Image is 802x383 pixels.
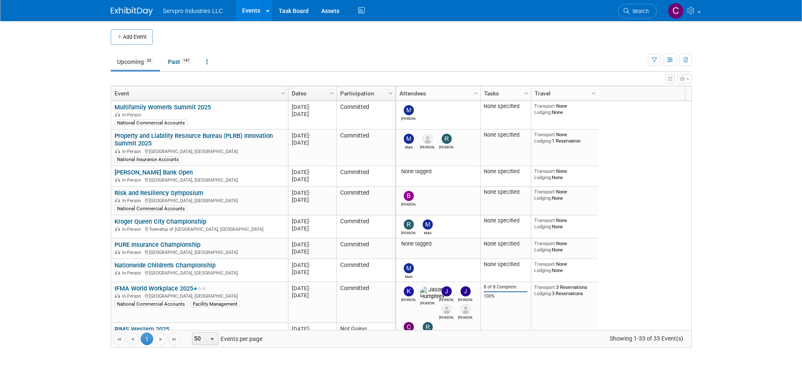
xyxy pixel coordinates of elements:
span: In-Person [122,250,144,255]
a: Column Settings [386,86,395,99]
div: Jay Reynolds [439,296,454,302]
td: Not Going [336,323,395,351]
a: Column Settings [589,86,598,99]
div: [GEOGRAPHIC_DATA], [GEOGRAPHIC_DATA] [115,176,284,183]
span: Events per page [181,333,271,345]
img: In-Person Event [115,293,120,298]
span: Transport: [534,132,556,137]
a: IFMA World Workplace 2025 [115,285,206,292]
td: Committed [336,282,395,323]
a: Column Settings [522,86,531,99]
a: Dates [292,86,331,100]
div: None None [534,240,595,253]
span: Go to the previous page [129,336,136,343]
div: [GEOGRAPHIC_DATA], [GEOGRAPHIC_DATA] [115,292,284,299]
div: Mark Bristol [401,144,416,149]
a: Go to the first page [113,333,125,345]
img: Jay Reynolds [442,286,452,296]
img: Jeremy Jackson [461,286,471,296]
a: Go to the last page [168,333,181,345]
span: Transport: [534,189,556,195]
div: None None [534,168,595,180]
div: Matt Post [458,314,473,320]
div: National Insurance Accounts [115,156,181,163]
div: Amy Fox [439,314,454,320]
div: Rick Dubois [439,144,454,149]
div: [DATE] [292,241,333,248]
img: ExhibitDay [111,7,153,16]
span: - [309,241,311,248]
span: Servpro Industries LLC [163,8,223,14]
div: None None [534,189,595,201]
div: None specified [484,189,528,195]
div: [DATE] [292,325,333,333]
div: None 1 Reservation [534,132,595,144]
div: [DATE] [292,189,333,196]
a: Participation [340,86,390,100]
div: 8 of 8 Complete [484,284,528,290]
div: Maria Robertson [401,115,416,121]
span: - [309,218,311,225]
div: [DATE] [292,169,333,176]
a: Search [618,4,657,18]
a: Event [115,86,282,100]
img: Mark Bristol [404,263,414,273]
span: - [309,285,311,291]
img: In-Person Event [115,112,120,116]
div: [DATE] [292,248,333,255]
a: [PERSON_NAME] Bank Open [115,169,193,176]
div: None specified [484,261,528,268]
div: None None [534,103,595,115]
div: 3 Reservations 3 Reservations [534,284,595,296]
img: In-Person Event [115,250,120,254]
img: In-Person Event [115,198,120,202]
span: select [209,336,216,343]
span: Go to the last page [171,336,178,343]
div: [DATE] [292,225,333,232]
div: None tagged [399,168,477,175]
span: - [309,104,311,110]
a: Kroger Queen City Championship [115,218,206,225]
img: Anthony Zubrick [423,134,433,144]
a: PURE Insurance Championship [115,241,200,248]
span: 33 [144,58,154,64]
td: Committed [336,187,395,215]
div: [DATE] [292,196,333,203]
span: Search [629,8,649,14]
div: [GEOGRAPHIC_DATA], [GEOGRAPHIC_DATA] [115,248,284,256]
div: [DATE] [292,103,333,111]
button: Add Event [111,29,153,45]
div: Mark Bristol [401,273,416,279]
a: Column Settings [279,86,288,99]
span: In-Person [122,112,144,118]
a: Column Settings [471,86,480,99]
div: None None [534,261,595,273]
a: Go to the next page [155,333,167,345]
div: [DATE] [292,261,333,269]
div: Kevin Wofford [401,296,416,302]
a: Risk and Resiliency Symposium [115,189,203,197]
span: Lodging: [534,267,552,273]
span: Column Settings [590,90,597,97]
div: None specified [484,240,528,247]
div: [DATE] [292,176,333,183]
span: 1 [141,333,153,345]
div: Township of [GEOGRAPHIC_DATA], [GEOGRAPHIC_DATA] [115,225,284,232]
span: In-Person [122,227,144,232]
a: Nationwide Children's Championship [115,261,216,269]
div: 100% [484,293,528,299]
a: Attendees [400,86,475,100]
span: - [309,132,311,139]
span: Lodging: [534,291,552,296]
div: [DATE] [292,132,333,139]
div: Jeremy Jackson [458,296,473,302]
a: Upcoming33 [111,54,160,70]
span: Transport: [534,284,556,290]
span: Go to the first page [116,336,123,343]
div: Jason Humphrey [420,300,435,305]
td: Committed [336,101,395,129]
img: Rick Dubois [404,219,414,230]
div: [GEOGRAPHIC_DATA], [GEOGRAPHIC_DATA] [115,197,284,204]
a: Travel [535,86,593,100]
img: Kevin Wofford [404,286,414,296]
